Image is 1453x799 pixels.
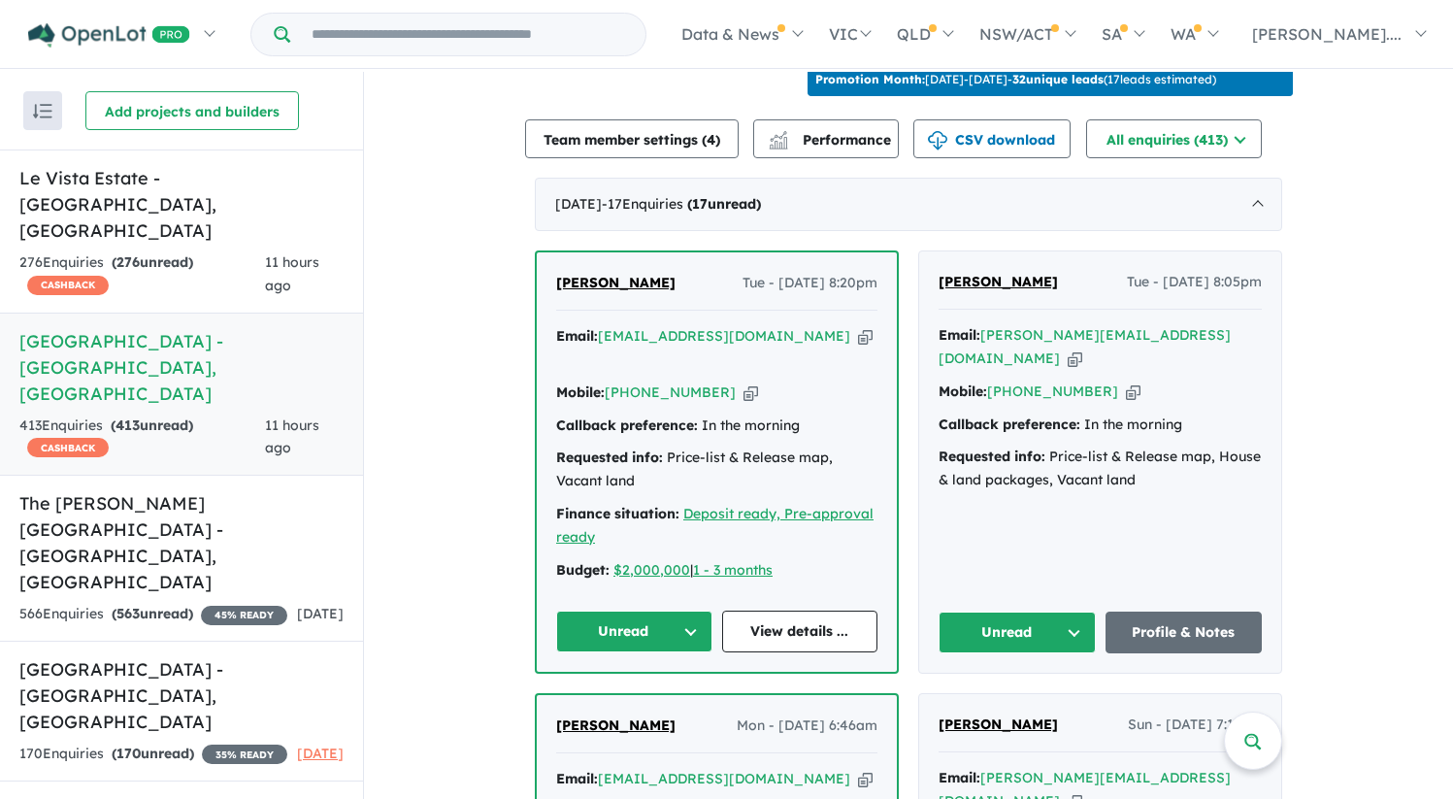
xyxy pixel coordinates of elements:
[202,745,287,764] span: 35 % READY
[598,327,850,345] a: [EMAIL_ADDRESS][DOMAIN_NAME]
[556,415,877,438] div: In the morning
[556,272,676,295] a: [PERSON_NAME]
[1106,612,1263,653] a: Profile & Notes
[556,274,676,291] span: [PERSON_NAME]
[265,253,319,294] span: 11 hours ago
[111,416,193,434] strong: ( unread)
[939,414,1262,437] div: In the morning
[556,716,676,734] span: [PERSON_NAME]
[939,271,1058,294] a: [PERSON_NAME]
[858,769,873,789] button: Copy
[770,131,787,142] img: line-chart.svg
[556,383,605,401] strong: Mobile:
[613,561,690,579] a: $2,000,000
[556,449,663,466] strong: Requested info:
[939,383,987,400] strong: Mobile:
[1128,714,1262,737] span: Sun - [DATE] 7:13pm
[19,328,344,407] h5: [GEOGRAPHIC_DATA] - [GEOGRAPHIC_DATA] , [GEOGRAPHIC_DATA]
[598,770,850,787] a: [EMAIL_ADDRESS][DOMAIN_NAME]
[913,119,1071,158] button: CSV download
[939,769,980,786] strong: Email:
[19,743,287,766] div: 170 Enquir ies
[85,91,299,130] button: Add projects and builders
[27,438,109,457] span: CASHBACK
[116,253,140,271] span: 276
[28,23,190,48] img: Openlot PRO Logo White
[112,605,193,622] strong: ( unread)
[722,611,878,652] a: View details ...
[737,715,877,738] span: Mon - [DATE] 6:46am
[939,326,1231,367] a: [PERSON_NAME][EMAIL_ADDRESS][DOMAIN_NAME]
[112,745,194,762] strong: ( unread)
[19,251,265,298] div: 276 Enquir ies
[939,446,1262,492] div: Price-list & Release map, House & land packages, Vacant land
[201,606,287,625] span: 45 % READY
[556,559,877,583] div: |
[1252,24,1402,44] span: [PERSON_NAME]....
[116,745,141,762] span: 170
[1012,72,1104,86] b: 32 unique leads
[297,745,344,762] span: [DATE]
[939,326,980,344] strong: Email:
[987,383,1118,400] a: [PHONE_NUMBER]
[556,447,877,493] div: Price-list & Release map, Vacant land
[743,272,877,295] span: Tue - [DATE] 8:20pm
[19,490,344,595] h5: The [PERSON_NAME][GEOGRAPHIC_DATA] - [GEOGRAPHIC_DATA] , [GEOGRAPHIC_DATA]
[535,178,1282,232] div: [DATE]
[294,14,642,55] input: Try estate name, suburb, builder or developer
[525,119,739,158] button: Team member settings (4)
[693,561,773,579] a: 1 - 3 months
[556,416,698,434] strong: Callback preference:
[1127,271,1262,294] span: Tue - [DATE] 8:05pm
[556,505,679,522] strong: Finance situation:
[19,603,287,626] div: 566 Enquir ies
[1086,119,1262,158] button: All enquiries (413)
[1126,382,1140,402] button: Copy
[692,195,708,213] span: 17
[753,119,899,158] button: Performance
[116,605,140,622] span: 563
[556,770,598,787] strong: Email:
[33,104,52,118] img: sort.svg
[112,253,193,271] strong: ( unread)
[815,71,1216,88] p: [DATE] - [DATE] - ( 17 leads estimated)
[939,716,1058,733] span: [PERSON_NAME]
[116,416,140,434] span: 413
[939,612,1096,653] button: Unread
[939,448,1045,465] strong: Requested info:
[939,416,1080,433] strong: Callback preference:
[858,326,873,347] button: Copy
[743,383,758,403] button: Copy
[1068,349,1082,369] button: Copy
[556,715,676,738] a: [PERSON_NAME]
[939,714,1058,737] a: [PERSON_NAME]
[19,415,265,461] div: 413 Enquir ies
[265,416,319,457] span: 11 hours ago
[605,383,736,401] a: [PHONE_NUMBER]
[772,131,891,149] span: Performance
[769,137,788,150] img: bar-chart.svg
[556,611,712,652] button: Unread
[556,561,610,579] strong: Budget:
[297,605,344,622] span: [DATE]
[19,165,344,244] h5: Le Vista Estate - [GEOGRAPHIC_DATA] , [GEOGRAPHIC_DATA]
[928,131,947,150] img: download icon
[687,195,761,213] strong: ( unread)
[939,273,1058,290] span: [PERSON_NAME]
[815,72,925,86] b: Promotion Month:
[707,131,715,149] span: 4
[602,195,761,213] span: - 17 Enquir ies
[556,327,598,345] strong: Email:
[27,276,109,295] span: CASHBACK
[556,505,874,546] a: Deposit ready, Pre-approval ready
[19,656,344,735] h5: [GEOGRAPHIC_DATA] - [GEOGRAPHIC_DATA] , [GEOGRAPHIC_DATA]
